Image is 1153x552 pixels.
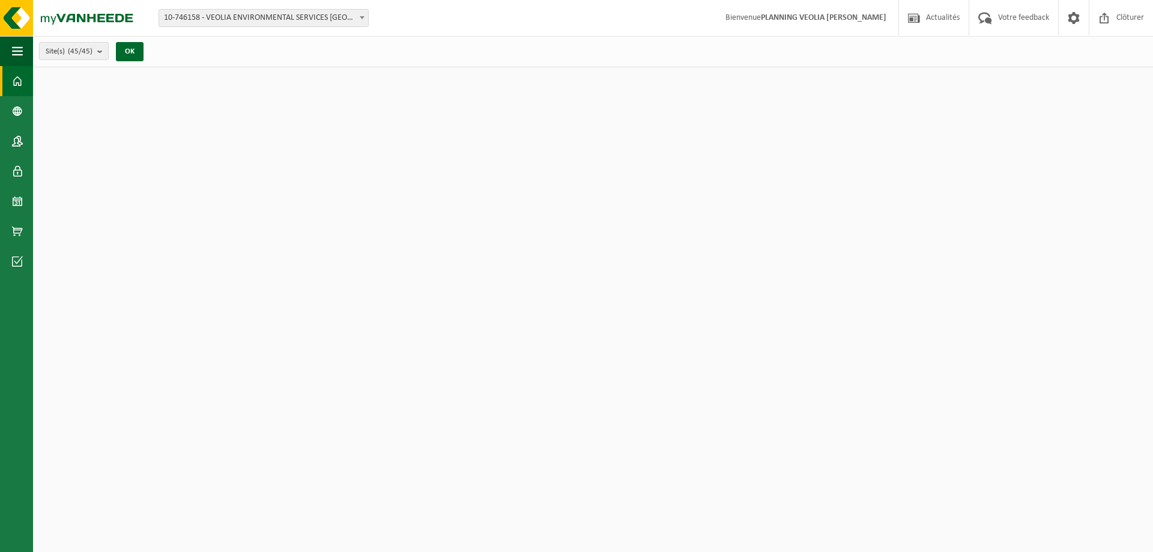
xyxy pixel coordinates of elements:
span: 10-746158 - VEOLIA ENVIRONMENTAL SERVICES WALLONIE - GRÂCE-HOLLOGNE [159,9,369,27]
button: Site(s)(45/45) [39,42,109,60]
count: (45/45) [68,47,92,55]
strong: PLANNING VEOLIA [PERSON_NAME] [761,13,886,22]
span: 10-746158 - VEOLIA ENVIRONMENTAL SERVICES WALLONIE - GRÂCE-HOLLOGNE [159,10,368,26]
span: Site(s) [46,43,92,61]
button: OK [116,42,144,61]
